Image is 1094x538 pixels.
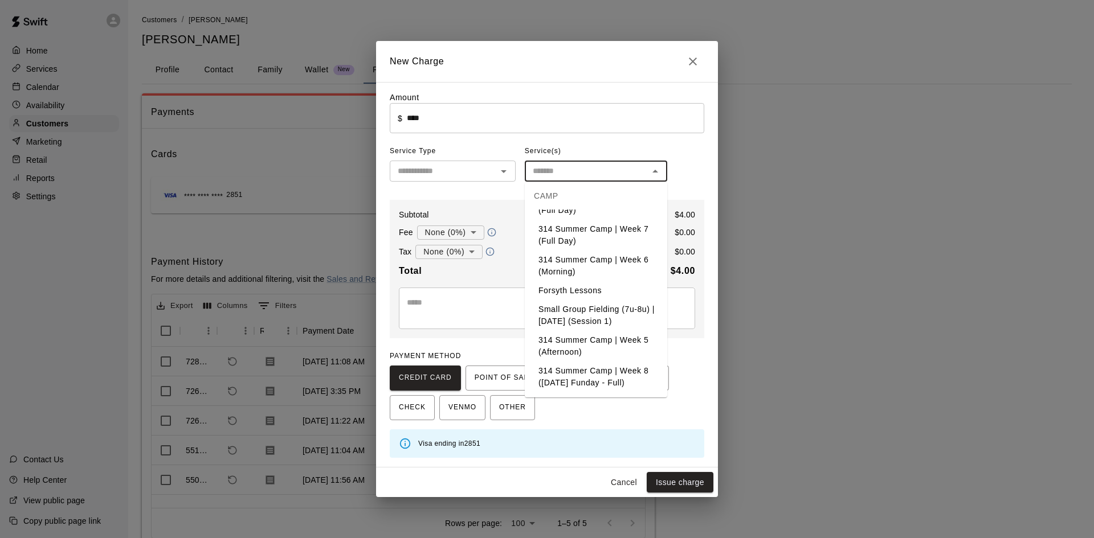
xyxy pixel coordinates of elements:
[496,163,512,179] button: Open
[499,399,526,417] span: OTHER
[525,142,561,161] span: Service(s)
[675,227,695,238] p: $ 0.00
[439,395,485,420] button: VENMO
[415,241,483,262] div: None (0%)
[647,163,663,179] button: Close
[525,220,667,250] li: 314 Summer Camp | Week 7 (Full Day)
[525,281,667,300] li: Forsyth Lessons
[475,369,533,387] span: POINT OF SALE
[466,365,542,391] button: POINT OF SALE
[399,227,413,238] p: Fee
[647,472,713,493] button: Issue charge
[390,395,435,420] button: CHECK
[675,209,695,220] p: $ 4.00
[525,300,667,331] li: Small Group Fielding (7u-8u) | [DATE] (Session 1)
[675,246,695,257] p: $ 0.00
[399,266,422,276] b: Total
[525,182,667,210] div: CAMP
[681,50,704,73] button: Close
[399,209,429,220] p: Subtotal
[390,352,461,360] span: PAYMENT METHOD
[418,440,480,447] span: Visa ending in 2851
[398,113,402,124] p: $
[448,399,476,417] span: VENMO
[390,142,516,161] span: Service Type
[606,472,642,493] button: Cancel
[490,395,535,420] button: OTHER
[399,369,452,387] span: CREDIT CARD
[525,331,667,362] li: 314 Summer Camp | Week 5 (Afternoon)
[399,399,426,417] span: CHECK
[671,266,695,276] b: $ 4.00
[376,41,718,82] h2: New Charge
[525,392,667,423] li: 314 Summer Camp | Week 5 ([DATE] Funday - Full)
[390,93,419,102] label: Amount
[390,365,461,391] button: CREDIT CARD
[525,362,667,392] li: 314 Summer Camp | Week 8 ([DATE] Funday - Full)
[525,250,667,281] li: 314 Summer Camp | Week 6 (Morning)
[417,222,484,243] div: None (0%)
[399,246,411,257] p: Tax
